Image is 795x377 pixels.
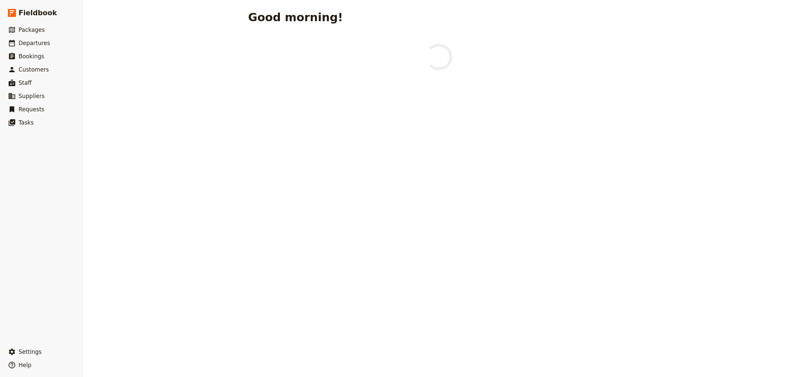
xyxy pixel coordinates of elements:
[19,349,42,355] span: Settings
[19,53,44,60] span: Bookings
[19,8,57,18] span: Fieldbook
[19,27,45,33] span: Packages
[19,119,34,126] span: Tasks
[19,66,49,73] span: Customers
[248,11,343,24] h1: Good morning!
[19,80,32,86] span: Staff
[19,93,45,99] span: Suppliers
[19,106,44,113] span: Requests
[19,362,31,368] span: Help
[19,40,50,46] span: Departures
